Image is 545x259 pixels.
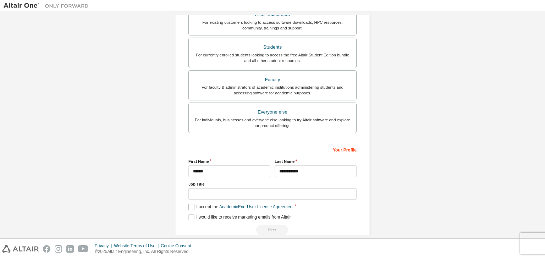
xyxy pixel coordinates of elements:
a: Academic End-User License Agreement [219,204,293,209]
img: youtube.svg [78,245,88,253]
div: Everyone else [193,107,352,117]
img: instagram.svg [55,245,62,253]
div: Website Terms of Use [114,243,161,249]
div: For individuals, businesses and everyone else looking to try Altair software and explore our prod... [193,117,352,128]
label: First Name [188,159,270,164]
div: Privacy [95,243,114,249]
img: altair_logo.svg [2,245,39,253]
p: © 2025 Altair Engineering, Inc. All Rights Reserved. [95,249,196,255]
div: Read and acccept EULA to continue [188,225,357,235]
div: For currently enrolled students looking to access the free Altair Student Edition bundle and all ... [193,52,352,64]
div: Faculty [193,75,352,85]
label: I accept the [188,204,293,210]
img: facebook.svg [43,245,50,253]
img: linkedin.svg [66,245,74,253]
div: For existing customers looking to access software downloads, HPC resources, community, trainings ... [193,20,352,31]
div: Your Profile [188,144,357,155]
div: Students [193,42,352,52]
label: Last Name [275,159,357,164]
div: Cookie Consent [161,243,195,249]
label: Job Title [188,181,357,187]
label: I would like to receive marketing emails from Altair [188,214,291,220]
div: For faculty & administrators of academic institutions administering students and accessing softwa... [193,84,352,96]
img: Altair One [4,2,92,9]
